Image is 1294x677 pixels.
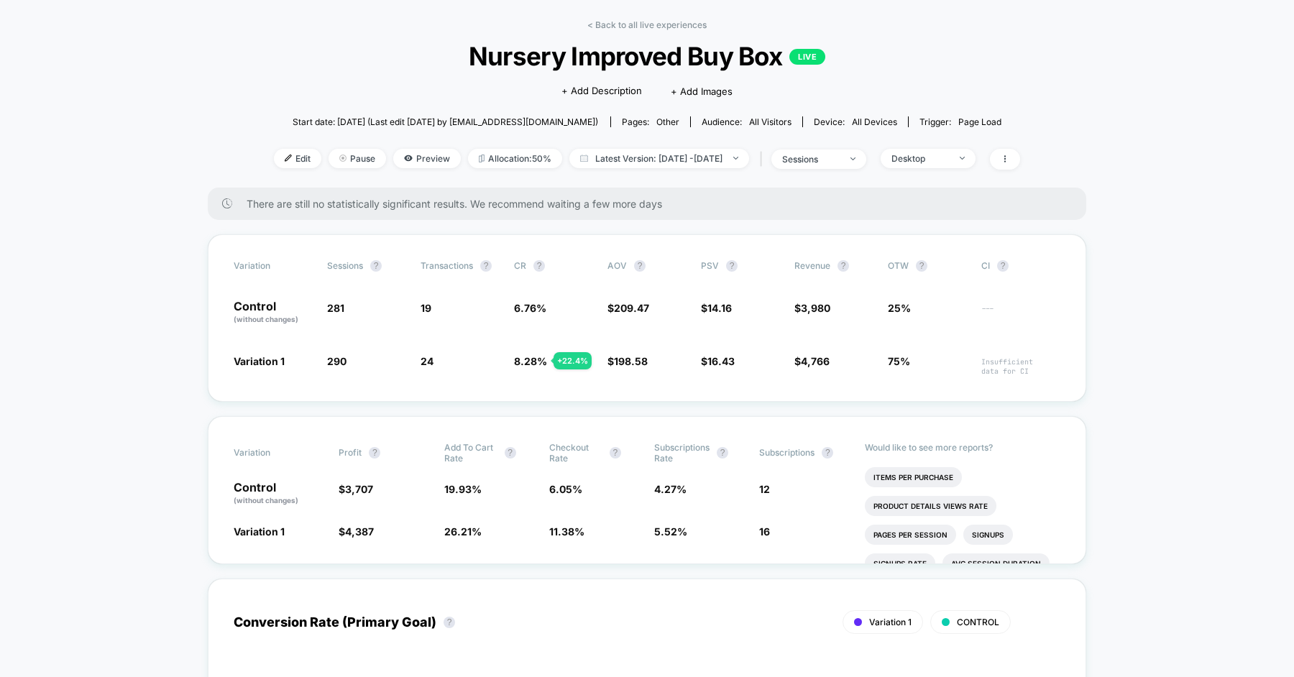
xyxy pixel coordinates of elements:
span: 25% [888,302,911,314]
div: + 22.4 % [554,352,592,369]
button: ? [533,260,545,272]
span: AOV [607,260,627,271]
img: end [850,157,855,160]
span: $ [607,355,648,367]
span: --- [981,304,1060,325]
div: Audience: [702,116,791,127]
span: Allocation: 50% [468,149,562,168]
span: $ [794,302,830,314]
span: Latest Version: [DATE] - [DATE] [569,149,749,168]
button: ? [726,260,738,272]
button: ? [370,260,382,272]
span: all devices [852,116,897,127]
span: + Add Images [671,86,733,97]
span: 4,387 [345,525,374,538]
span: 14.16 [707,302,732,314]
span: 19 [421,302,431,314]
span: There are still no statistically significant results. We recommend waiting a few more days [247,198,1057,210]
img: calendar [580,155,588,162]
span: 16.43 [707,355,735,367]
div: Pages: [622,116,679,127]
li: Items Per Purchase [865,467,962,487]
span: 24 [421,355,433,367]
span: 198.58 [614,355,648,367]
span: 3,707 [345,483,373,495]
img: end [960,157,965,160]
button: ? [369,447,380,459]
span: $ [339,483,373,495]
span: $ [701,302,732,314]
span: Subscriptions [759,447,815,458]
span: Start date: [DATE] (Last edit [DATE] by [EMAIL_ADDRESS][DOMAIN_NAME]) [293,116,598,127]
span: Variation [234,442,313,464]
span: 5.52 % [654,525,687,538]
span: Variation 1 [234,355,285,367]
span: Edit [274,149,321,168]
span: Subscriptions Rate [654,442,710,464]
button: ? [444,617,455,628]
li: Signups Rate [865,553,935,574]
span: | [756,149,771,170]
span: 290 [327,355,347,367]
div: Desktop [891,153,949,164]
button: ? [610,447,621,459]
span: 16 [759,525,770,538]
span: other [656,116,679,127]
div: sessions [782,154,840,165]
a: < Back to all live experiences [587,19,707,30]
span: (without changes) [234,315,298,323]
span: Variation 1 [234,525,285,538]
span: 11.38 % [549,525,584,538]
span: Checkout Rate [549,442,602,464]
span: $ [794,355,830,367]
button: ? [717,447,728,459]
span: 3,980 [801,302,830,314]
span: Revenue [794,260,830,271]
span: Page Load [958,116,1001,127]
span: $ [701,355,735,367]
span: 6.76 % [514,302,546,314]
span: PSV [701,260,719,271]
img: rebalance [479,155,485,162]
span: 26.21 % [444,525,482,538]
span: 281 [327,302,344,314]
span: 6.05 % [549,483,582,495]
span: CR [514,260,526,271]
span: (without changes) [234,496,298,505]
span: 4,766 [801,355,830,367]
span: 4.27 % [654,483,687,495]
p: Would like to see more reports? [865,442,1061,453]
span: 8.28 % [514,355,547,367]
span: Variation 1 [869,617,912,627]
li: Avg Session Duration [942,553,1050,574]
li: Product Details Views Rate [865,496,996,516]
li: Signups [963,525,1013,545]
button: ? [838,260,849,272]
span: CI [981,260,1060,272]
span: OTW [888,260,967,272]
span: 19.93 % [444,483,482,495]
p: Control [234,300,313,325]
span: Sessions [327,260,363,271]
img: end [339,155,347,162]
span: 75% [888,355,910,367]
span: $ [339,525,374,538]
span: Insufficient data for CI [981,357,1060,376]
p: LIVE [789,49,825,65]
span: Transactions [421,260,473,271]
div: Trigger: [919,116,1001,127]
button: ? [916,260,927,272]
img: end [733,157,738,160]
li: Pages Per Session [865,525,956,545]
span: 209.47 [614,302,649,314]
span: 12 [759,483,770,495]
span: CONTROL [957,617,999,627]
p: Control [234,482,324,506]
img: edit [285,155,292,162]
span: $ [607,302,649,314]
span: Preview [393,149,461,168]
span: Variation [234,260,313,272]
button: ? [997,260,1009,272]
button: ? [634,260,646,272]
span: All Visitors [749,116,791,127]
